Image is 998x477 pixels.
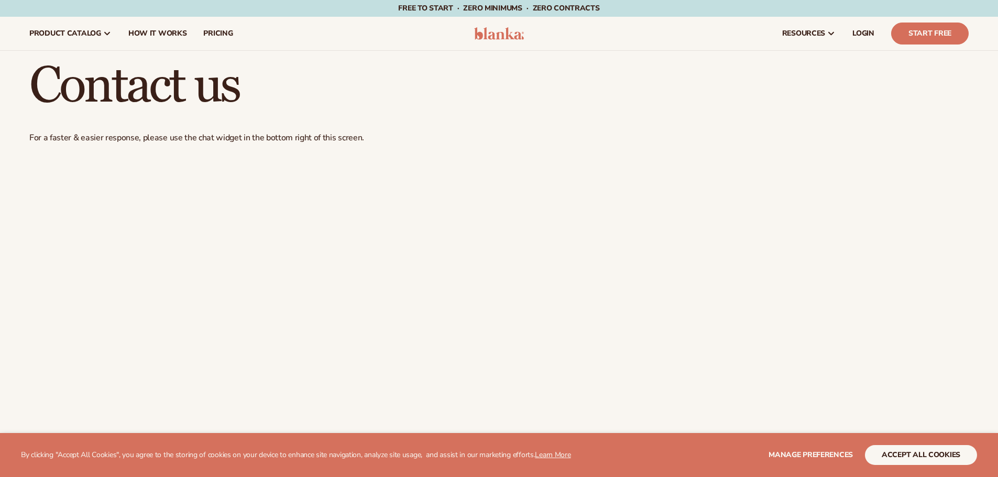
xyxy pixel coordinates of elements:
a: LOGIN [844,17,883,50]
a: How It Works [120,17,195,50]
h1: Contact us [29,61,969,112]
span: resources [782,29,825,38]
a: Learn More [535,450,571,460]
p: For a faster & easier response, please use the chat widget in the bottom right of this screen. [29,132,969,143]
span: product catalog [29,29,101,38]
a: resources [774,17,844,50]
button: accept all cookies [865,445,977,465]
button: Manage preferences [769,445,853,465]
a: product catalog [21,17,120,50]
a: pricing [195,17,241,50]
span: How It Works [128,29,187,38]
span: pricing [203,29,233,38]
iframe: Contact Us Form [29,152,969,434]
img: logo [474,27,524,40]
p: By clicking "Accept All Cookies", you agree to the storing of cookies on your device to enhance s... [21,451,571,460]
span: Manage preferences [769,450,853,460]
span: Free to start · ZERO minimums · ZERO contracts [398,3,599,13]
span: LOGIN [852,29,874,38]
a: Start Free [891,23,969,45]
